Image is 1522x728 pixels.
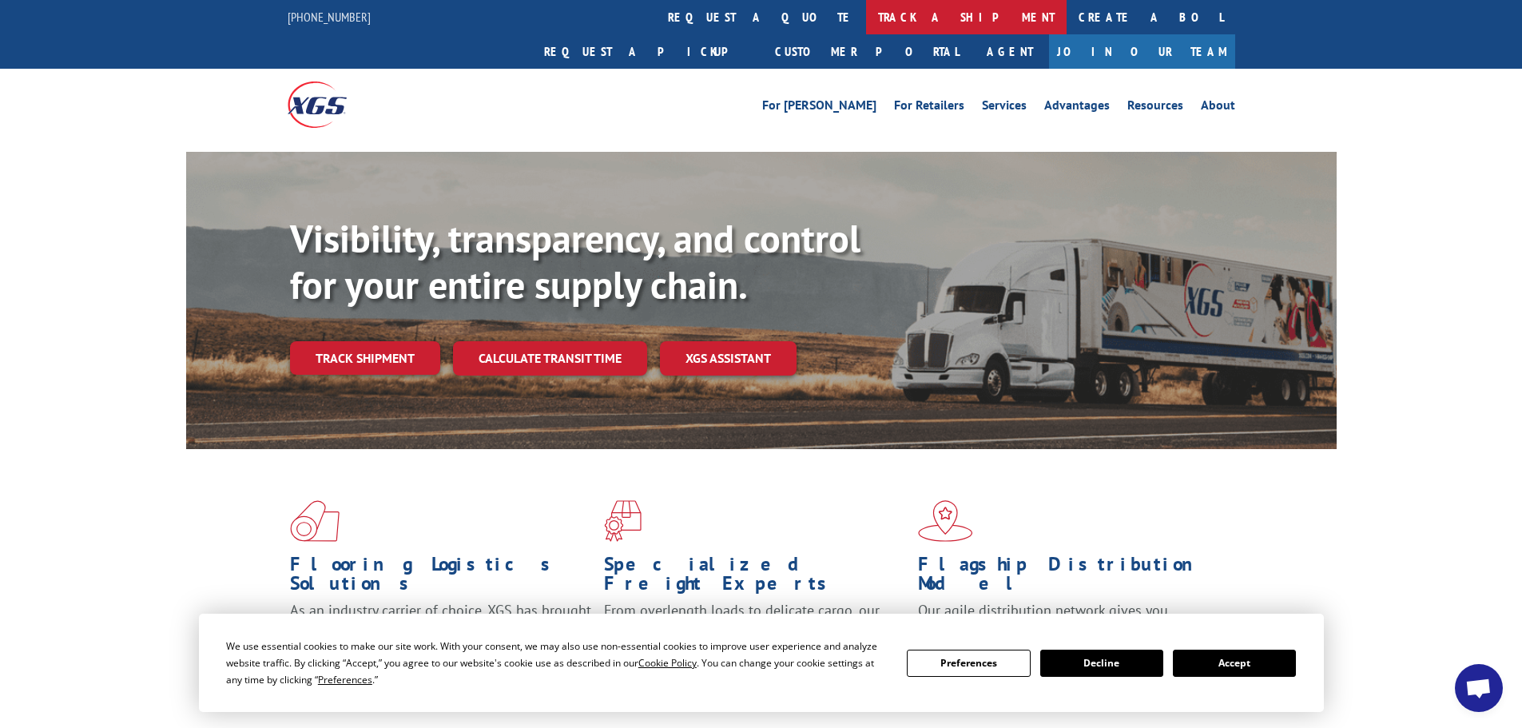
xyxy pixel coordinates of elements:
[762,99,876,117] a: For [PERSON_NAME]
[288,9,371,25] a: [PHONE_NUMBER]
[918,555,1220,601] h1: Flagship Distribution Model
[290,601,591,658] span: As an industry carrier of choice, XGS has brought innovation and dedication to flooring logistics...
[763,34,971,69] a: Customer Portal
[532,34,763,69] a: Request a pickup
[907,650,1030,677] button: Preferences
[1127,99,1183,117] a: Resources
[604,601,906,672] p: From overlength loads to delicate cargo, our experienced staff knows the best way to move your fr...
[982,99,1027,117] a: Services
[604,500,642,542] img: xgs-icon-focused-on-flooring-red
[453,341,647,376] a: Calculate transit time
[971,34,1049,69] a: Agent
[290,555,592,601] h1: Flooring Logistics Solutions
[290,500,340,542] img: xgs-icon-total-supply-chain-intelligence-red
[604,555,906,601] h1: Specialized Freight Experts
[1455,664,1503,712] div: Open chat
[290,341,440,375] a: Track shipment
[1040,650,1163,677] button: Decline
[226,638,888,688] div: We use essential cookies to make our site work. With your consent, we may also use non-essential ...
[318,673,372,686] span: Preferences
[894,99,964,117] a: For Retailers
[1044,99,1110,117] a: Advantages
[1049,34,1235,69] a: Join Our Team
[638,656,697,670] span: Cookie Policy
[290,213,860,309] b: Visibility, transparency, and control for your entire supply chain.
[199,614,1324,712] div: Cookie Consent Prompt
[1201,99,1235,117] a: About
[918,601,1212,638] span: Our agile distribution network gives you nationwide inventory management on demand.
[1173,650,1296,677] button: Accept
[660,341,797,376] a: XGS ASSISTANT
[918,500,973,542] img: xgs-icon-flagship-distribution-model-red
